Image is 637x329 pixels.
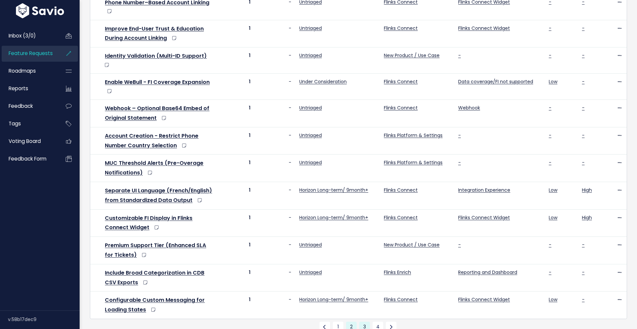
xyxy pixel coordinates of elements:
a: Data coverage/FI not supported [458,78,533,85]
a: Identity Validation (Multi-ID Support) [105,52,207,60]
a: Low [549,214,557,221]
a: Untriaged [299,132,322,139]
td: 1 [218,100,254,127]
a: Flinks Enrich [384,269,411,276]
a: Flinks Connect Widget [458,25,510,32]
a: Account Creation - Restrict Phone Number Country Selection [105,132,198,149]
a: Under Consideration [299,78,347,85]
a: Configurable Custom Messaging for Loading States [105,296,205,313]
a: Feedback [2,99,55,114]
a: Untriaged [299,241,322,248]
a: - [582,104,585,111]
td: 1 [218,127,254,155]
a: Webhook – Optional Base64 Embed of Original Statement [105,104,209,122]
td: - [254,127,295,155]
span: Feedback form [9,155,46,162]
td: - [254,182,295,210]
a: Untriaged [299,52,322,59]
td: 1 [218,292,254,319]
a: - [549,104,551,111]
a: - [549,25,551,32]
a: - [582,269,585,276]
a: - [458,132,461,139]
a: - [549,159,551,166]
a: Improve End-User Trust & Education During Account Linking [105,25,204,42]
a: Untriaged [299,25,322,32]
a: High [582,187,592,193]
a: - [582,25,585,32]
a: Voting Board [2,134,55,149]
a: Horizon Long-term/ 9month+ [299,214,368,221]
td: - [254,47,295,74]
a: Low [549,187,557,193]
a: Premium Support Tier (Enhanced SLA for Tickets) [105,241,206,259]
a: Horizon Long-term/ 9month+ [299,296,368,303]
span: Roadmaps [9,67,36,74]
a: Low [549,296,557,303]
a: - [549,269,551,276]
a: Flinks Connect [384,214,418,221]
a: Integration Experience [458,187,510,193]
a: - [549,132,551,139]
td: 1 [218,264,254,292]
span: Inbox (3/0) [9,32,36,39]
td: - [254,20,295,47]
td: 1 [218,182,254,210]
a: - [458,241,461,248]
a: Flinks Connect Widget [458,296,510,303]
a: - [582,296,585,303]
a: Inbox (3/0) [2,28,55,43]
a: New Product / Use Case [384,241,440,248]
td: - [254,74,295,100]
a: Untriaged [299,104,322,111]
a: - [582,52,585,59]
a: Tags [2,116,55,131]
a: Reports [2,81,55,96]
a: Flinks Connect [384,78,418,85]
a: Roadmaps [2,63,55,79]
a: Feature Requests [2,46,55,61]
a: Include Broad Categorization in CDB CSV Exports [105,269,204,286]
a: Flinks Connect [384,25,418,32]
img: logo-white.9d6f32f41409.svg [14,3,66,18]
a: Untriaged [299,159,322,166]
a: Flinks Connect [384,296,418,303]
td: - [254,100,295,127]
a: - [458,52,461,59]
span: Tags [9,120,21,127]
a: - [458,159,461,166]
td: - [254,264,295,292]
a: Flinks Connect Widget [458,214,510,221]
a: Untriaged [299,269,322,276]
td: - [254,209,295,237]
a: High [582,214,592,221]
a: Separate UI Language (French/English) from Standardized Data Output [105,187,212,204]
a: Horizon Long-term/ 9month+ [299,187,368,193]
span: Voting Board [9,138,41,145]
a: Flinks Connect [384,104,418,111]
a: - [582,241,585,248]
a: Low [549,78,557,85]
td: 1 [218,20,254,47]
td: 1 [218,74,254,100]
a: - [582,159,585,166]
td: - [254,292,295,319]
td: 1 [218,209,254,237]
a: - [549,241,551,248]
a: - [582,78,585,85]
a: Feedback form [2,151,55,166]
span: Feedback [9,102,33,109]
a: Webhook [458,104,480,111]
a: - [549,52,551,59]
a: Flinks Platform & Settings [384,159,443,166]
td: 1 [218,237,254,264]
a: Enable WeBull - FI Coverage Expansion [105,78,210,86]
a: New Product / Use Case [384,52,440,59]
a: Reporting and Dashboard [458,269,517,276]
div: v.58b17dec9 [8,311,80,328]
a: Flinks Connect [384,187,418,193]
a: Flinks Platform & Settings [384,132,443,139]
td: 1 [218,47,254,74]
span: Feature Requests [9,50,53,57]
a: MUC Threshold Alerts (Pre-Overage Notifications) [105,159,203,176]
